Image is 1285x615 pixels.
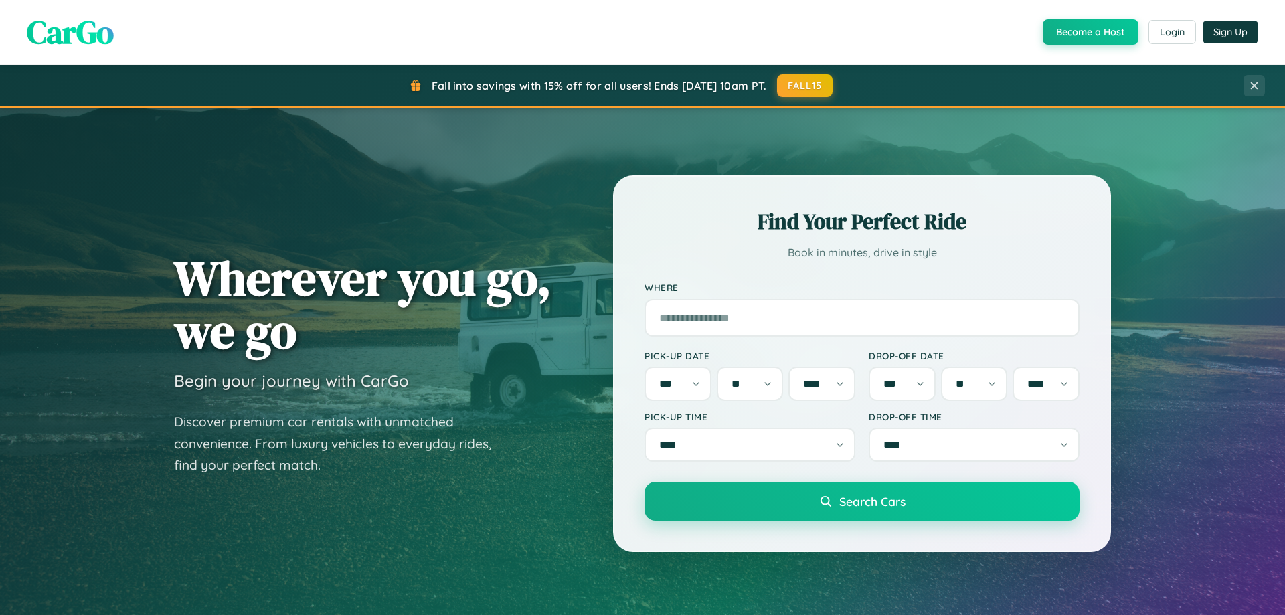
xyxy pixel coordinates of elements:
label: Drop-off Date [869,350,1080,361]
button: Become a Host [1043,19,1138,45]
label: Where [645,282,1080,294]
span: Fall into savings with 15% off for all users! Ends [DATE] 10am PT. [432,79,767,92]
span: Search Cars [839,494,906,509]
button: Sign Up [1203,21,1258,43]
p: Book in minutes, drive in style [645,243,1080,262]
label: Pick-up Date [645,350,855,361]
p: Discover premium car rentals with unmatched convenience. From luxury vehicles to everyday rides, ... [174,411,509,476]
label: Drop-off Time [869,411,1080,422]
button: Search Cars [645,482,1080,521]
button: Login [1148,20,1196,44]
span: CarGo [27,10,114,54]
h2: Find Your Perfect Ride [645,207,1080,236]
h3: Begin your journey with CarGo [174,371,409,391]
button: FALL15 [777,74,833,97]
label: Pick-up Time [645,411,855,422]
h1: Wherever you go, we go [174,252,551,357]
